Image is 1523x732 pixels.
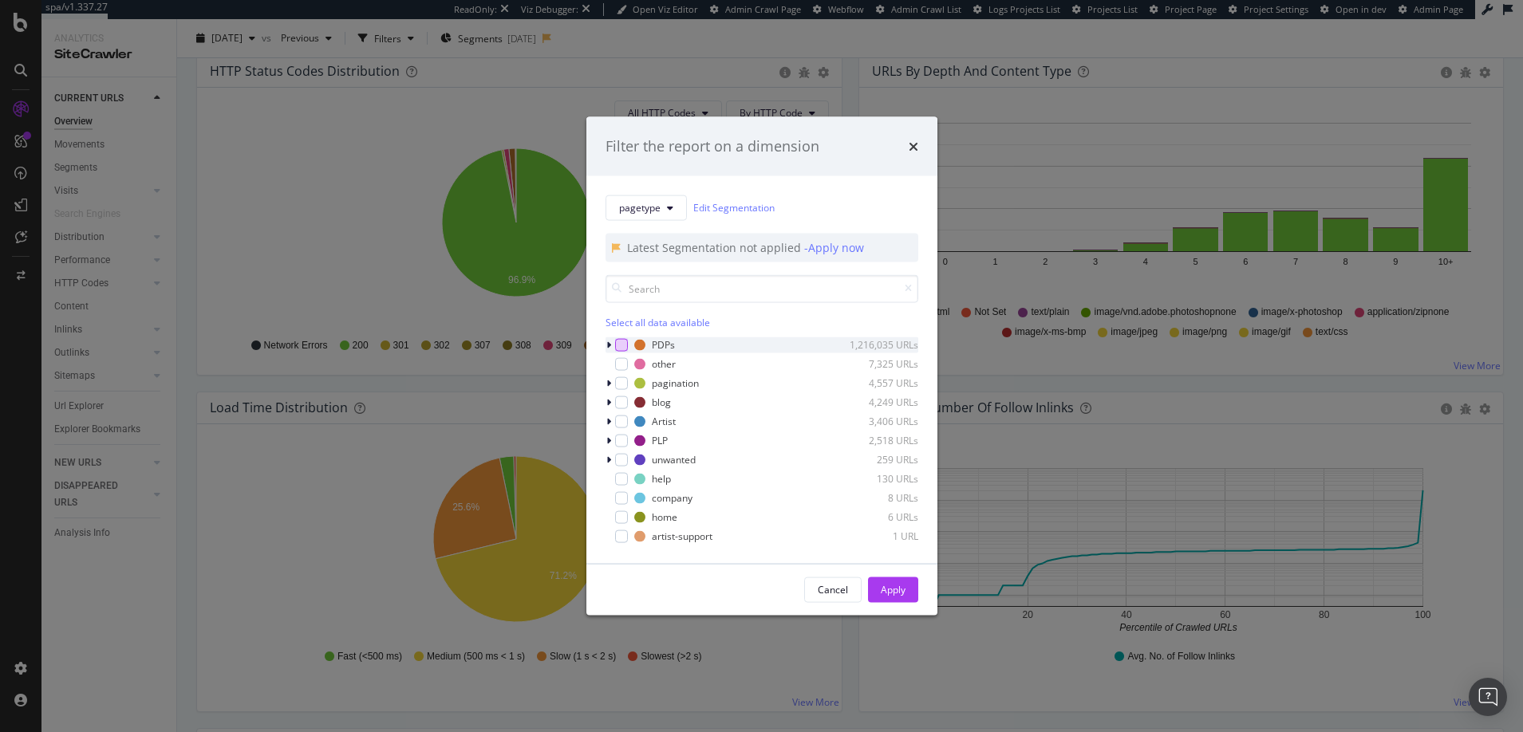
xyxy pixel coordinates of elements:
[652,529,712,543] div: artist-support
[652,453,696,466] div: unwanted
[606,274,918,302] input: Search
[693,199,775,216] a: Edit Segmentation
[652,338,675,352] div: PDPs
[840,396,918,409] div: 4,249 URLs
[619,201,661,214] span: pagetype
[652,415,676,428] div: Artist
[804,239,864,255] div: - Apply now
[652,434,668,447] div: PLP
[840,434,918,447] div: 2,518 URLs
[606,195,687,220] button: pagetype
[840,472,918,486] div: 130 URLs
[652,376,699,390] div: pagination
[606,136,819,157] div: Filter the report on a dimension
[840,357,918,371] div: 7,325 URLs
[627,239,804,255] div: Latest Segmentation not applied
[840,338,918,352] div: 1,216,035 URLs
[840,453,918,466] div: 259 URLs
[840,510,918,524] div: 6 URLs
[1469,678,1507,716] div: Open Intercom Messenger
[606,315,918,329] div: Select all data available
[586,117,937,616] div: modal
[868,577,918,602] button: Apply
[840,415,918,428] div: 3,406 URLs
[840,376,918,390] div: 4,557 URLs
[881,583,906,596] div: Apply
[840,491,918,505] div: 8 URLs
[652,510,677,524] div: home
[804,577,862,602] button: Cancel
[909,136,918,157] div: times
[840,529,918,543] div: 1 URL
[652,357,676,371] div: other
[652,472,671,486] div: help
[652,396,671,409] div: blog
[818,583,848,596] div: Cancel
[652,491,692,505] div: company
